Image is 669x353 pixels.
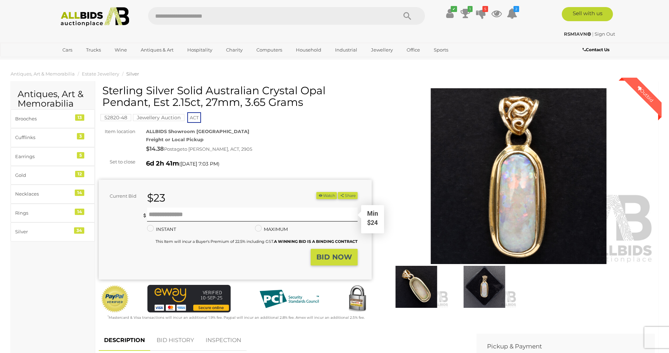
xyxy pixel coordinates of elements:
[77,133,84,139] div: 3
[15,115,73,123] div: Brooches
[15,133,73,142] div: Cufflinks
[147,225,176,233] label: INSTANT
[482,6,488,12] i: 5
[11,128,95,147] a: Cufflinks 3
[133,114,184,121] mark: Jewellery Auction
[343,285,371,313] img: Secured by Rapid SSL
[181,161,218,167] span: [DATE] 7:03 PM
[452,266,517,307] img: Sterling Silver Solid Australian Crystal Opal Pendant, Est 2.15ct, 27mm, 3.65 Grams
[451,6,457,12] i: ✔
[11,185,95,203] a: Necklaces 14
[487,343,634,350] h2: Pickup & Payment
[18,89,88,109] h2: Antiques, Art & Memorabilia
[468,6,473,12] i: 1
[384,266,449,307] img: Sterling Silver Solid Australian Crystal Opal Pendant, Est 2.15ct, 27mm, 3.65 Grams
[11,109,95,128] a: Brooches 13
[338,192,357,199] button: Share
[99,192,142,200] div: Current Bid
[11,71,75,77] a: Antiques, Art & Memorabilia
[74,227,84,234] div: 34
[101,114,131,121] mark: 52820-48
[75,171,84,177] div: 12
[15,228,73,236] div: Silver
[402,44,425,56] a: Office
[291,44,326,56] a: Household
[390,7,425,25] button: Search
[460,7,471,20] a: 1
[252,44,287,56] a: Computers
[75,190,84,196] div: 14
[366,44,397,56] a: Jewellery
[507,7,517,20] a: 2
[57,7,133,26] img: Allbids.com.au
[200,330,247,351] a: INSPECTION
[382,88,655,264] img: Sterling Silver Solid Australian Crystal Opal Pendant, Est 2.15ct, 27mm, 3.65 Grams
[595,31,615,37] a: Sign Out
[75,114,84,121] div: 13
[311,249,358,265] button: BID NOW
[146,145,164,152] strong: $14.38
[254,285,324,313] img: PCI DSS compliant
[476,7,486,20] a: 5
[147,285,231,313] img: eWAY Payment Gateway
[513,6,519,12] i: 2
[110,44,132,56] a: Wine
[147,191,165,204] strong: $23
[583,46,611,54] a: Contact Us
[99,330,150,351] a: DESCRIPTION
[562,7,613,21] a: Sell with us
[15,152,73,161] div: Earrings
[583,47,609,52] b: Contact Us
[75,209,84,215] div: 14
[146,160,179,167] strong: 6d 2h 41m
[82,71,119,77] a: Estate Jewellery
[156,239,358,244] small: This Item will incur a Buyer's Premium of 22.5% including GST.
[101,285,129,313] img: Official PayPal Seal
[255,225,288,233] label: MAXIMUM
[445,7,455,20] a: ✔
[101,115,131,120] a: 52820-48
[316,192,337,199] li: Watch this item
[81,44,105,56] a: Trucks
[179,161,219,167] span: ( )
[108,315,365,320] small: Mastercard & Visa transactions will incur an additional 1.9% fee. Paypal will incur an additional...
[221,44,247,56] a: Charity
[11,222,95,241] a: Silver 34
[11,204,95,222] a: Rings 14
[146,144,372,154] div: Postage
[183,44,217,56] a: Hospitality
[77,152,84,158] div: 5
[126,71,139,77] a: Silver
[429,44,453,56] a: Sports
[316,192,337,199] button: Watch
[316,253,352,261] strong: BID NOW
[629,78,662,110] div: Outbid
[330,44,362,56] a: Industrial
[151,330,199,351] a: BID HISTORY
[15,171,73,179] div: Gold
[102,85,370,108] h1: Sterling Silver Solid Australian Crystal Opal Pendant, Est 2.15ct, 27mm, 3.65 Grams
[93,158,141,166] div: Set to close
[187,112,201,123] span: ACT
[136,44,178,56] a: Antiques & Art
[592,31,594,37] span: |
[133,115,184,120] a: Jewellery Auction
[146,137,203,142] strong: Freight or Local Pickup
[564,31,592,37] a: RSM1AVN
[183,146,252,152] span: to [PERSON_NAME], ACT, 2905
[15,209,73,217] div: Rings
[11,147,95,166] a: Earrings 5
[274,239,358,244] b: A WINNING BID IS A BINDING CONTRACT
[564,31,591,37] strong: RSM1AVN
[58,44,77,56] a: Cars
[58,56,117,67] a: [GEOGRAPHIC_DATA]
[362,209,383,232] div: Min $24
[11,166,95,185] a: Gold 12
[146,128,249,134] strong: ALLBIDS Showroom [GEOGRAPHIC_DATA]
[15,190,73,198] div: Necklaces
[93,127,141,136] div: Item location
